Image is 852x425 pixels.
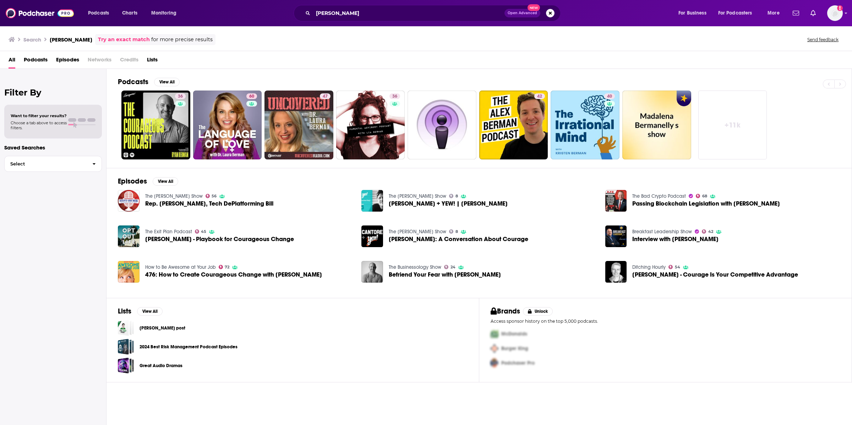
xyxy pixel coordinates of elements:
h2: Brands [491,307,520,316]
a: Passing Blockchain Legislation with Ryan Berman [632,201,780,207]
a: 42 [702,229,713,234]
a: Ditching Hourly [632,264,666,270]
span: Befriend Your Fear with [PERSON_NAME] [389,272,501,278]
a: Lowe post [118,320,134,336]
a: ListsView All [118,307,163,316]
img: User Profile [827,5,843,21]
h2: Filter By [4,87,102,98]
a: 60 [246,93,257,99]
a: Great Audio Dramas [118,358,134,374]
a: 72 [219,265,230,269]
button: View All [154,78,180,86]
a: The Exit Plan Podcast [145,229,192,235]
a: 2024 Best Risk Management Podcast Episodes [118,339,134,355]
span: 476: How to Create Courageous Change with [PERSON_NAME] [145,272,322,278]
span: Burger King [501,345,528,352]
a: Befriend Your Fear with Ryan Berman [389,272,501,278]
button: Select [4,156,102,172]
span: For Business [678,8,706,18]
img: Ryan Berman - Playbook for Courageous Change [118,225,140,247]
a: Cantore + YEW! | Ryan Berman [361,190,383,212]
a: Charts [118,7,142,19]
img: Podchaser - Follow, Share and Rate Podcasts [6,6,74,20]
span: [PERSON_NAME]: A Conversation About Courage [389,236,528,242]
a: Lists [147,54,158,69]
span: 54 [675,266,680,269]
span: Logged in as TeemsPR [827,5,843,21]
span: [PERSON_NAME] - Courage Is Your Competitive Advantage [632,272,798,278]
h2: Podcasts [118,77,148,86]
a: 8 [449,194,458,198]
span: 42 [537,93,542,100]
span: Choose a tab above to access filters. [11,120,67,130]
a: Try an exact match [98,36,150,44]
span: Select [5,162,87,166]
a: Breakfast Leadership Show [632,229,692,235]
a: Passing Blockchain Legislation with Ryan Berman [605,190,627,212]
button: open menu [763,7,788,19]
span: 36 [178,93,183,100]
a: 40 [551,91,619,159]
button: View All [153,177,178,186]
span: 8 [455,230,458,233]
a: 42 [479,91,548,159]
span: For Podcasters [718,8,752,18]
img: Ryan Berman: A Conversation About Courage [361,225,383,247]
a: 2024 Best Risk Management Podcast Episodes [140,343,237,351]
h3: [PERSON_NAME] [50,36,92,43]
span: Credits [120,54,138,69]
img: Ryan Berman - Courage Is Your Competitive Advantage [605,261,627,283]
a: Cantore + YEW! | Ryan Berman [389,201,508,207]
img: Interview with Ryan Berman [605,225,627,247]
button: open menu [146,7,186,19]
span: 72 [225,266,229,269]
span: Charts [122,8,137,18]
a: Show notifications dropdown [790,7,802,19]
span: 40 [607,93,612,100]
span: Podchaser Pro [501,360,535,366]
a: Ryan Berman - Playbook for Courageous Change [145,236,294,242]
img: Befriend Your Fear with Ryan Berman [361,261,383,283]
button: Open AdvancedNew [504,9,540,17]
span: 42 [708,230,713,233]
span: 45 [201,230,206,233]
a: 42 [534,93,545,99]
a: Show notifications dropdown [808,7,819,19]
span: More [768,8,780,18]
button: Send feedback [805,37,841,43]
a: The Steve Gruber Show [145,193,203,199]
span: Rep. [PERSON_NAME], Tech DePlatforming Bill [145,201,273,207]
div: Search podcasts, credits, & more... [300,5,567,21]
span: Networks [88,54,111,69]
a: Ryan Berman: A Conversation About Courage [389,236,528,242]
h3: Search [23,36,41,43]
a: 68 [696,194,707,198]
button: Unlock [523,307,553,316]
span: [PERSON_NAME] + YEW! | [PERSON_NAME] [389,201,508,207]
span: 60 [249,93,254,100]
a: Podcasts [24,54,48,69]
a: Ryan Berman - Courage Is Your Competitive Advantage [632,272,798,278]
a: 476: How to Create Courageous Change with Ryan Berman [118,261,140,283]
a: 36 [121,91,190,159]
h2: Lists [118,307,131,316]
a: 40 [604,93,615,99]
a: 8 [449,229,458,234]
img: Rep. Ryan Berman, Tech DePlatforming Bill [118,190,140,212]
a: 36 [389,93,400,99]
p: Saved Searches [4,144,102,151]
button: open menu [83,7,118,19]
img: Third Pro Logo [488,356,501,370]
a: Rep. Ryan Berman, Tech DePlatforming Bill [145,201,273,207]
a: The Bad Crypto Podcast [632,193,686,199]
span: McDonalds [501,331,527,337]
a: The Businessology Show [389,264,441,270]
